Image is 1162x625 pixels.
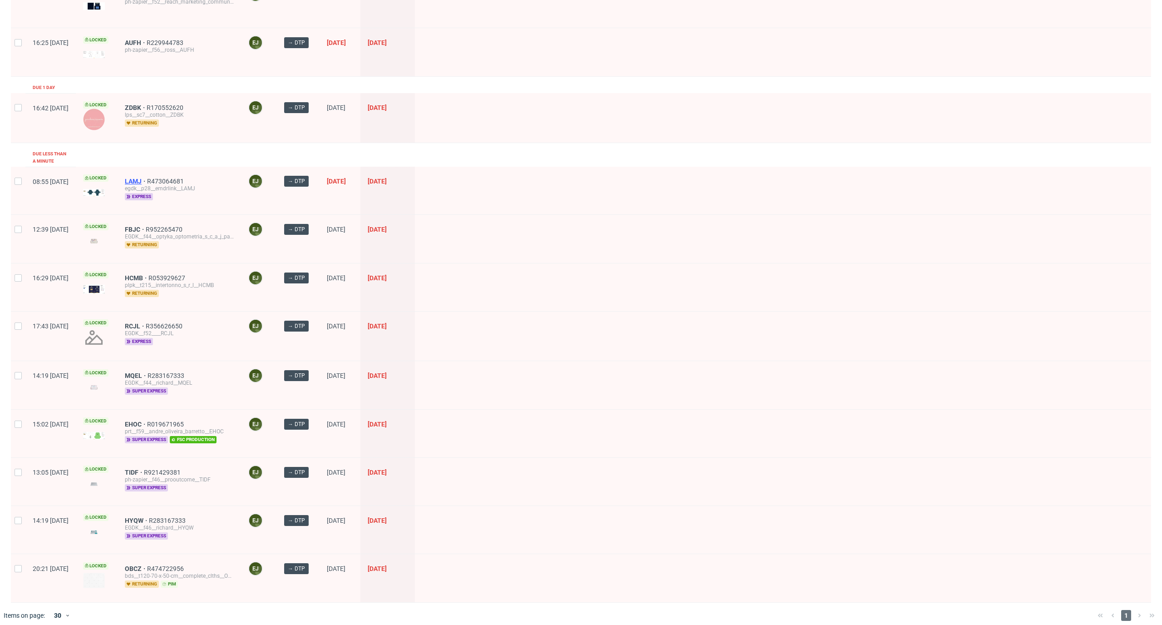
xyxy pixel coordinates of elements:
span: 16:29 [DATE] [33,274,69,282]
span: 1 [1121,610,1131,621]
img: data [83,285,105,294]
figcaption: EJ [249,418,262,431]
figcaption: EJ [249,369,262,382]
span: → DTP [288,322,305,330]
span: [DATE] [327,226,345,233]
span: Locked [83,101,108,109]
div: Due less than a minute [33,150,69,165]
span: 16:42 [DATE] [33,104,69,112]
span: → DTP [288,516,305,525]
span: [DATE] [368,372,387,379]
figcaption: EJ [249,320,262,332]
span: [DATE] [327,39,346,46]
span: [DATE] [368,421,387,428]
span: [DATE] [368,104,387,111]
span: [DATE] [327,469,345,476]
figcaption: EJ [249,272,262,284]
img: version_two_editor_design [83,235,105,247]
span: LAMJ [125,178,147,185]
img: version_two_editor_design [83,109,105,130]
span: AUFH [125,39,147,46]
a: R170552620 [147,104,185,111]
span: [DATE] [368,178,387,185]
a: R019671965 [147,421,186,428]
img: version_two_editor_design.png [83,432,105,439]
span: HCMB [125,274,148,282]
span: → DTP [288,104,305,112]
span: pim [161,580,178,588]
figcaption: EJ [249,466,262,479]
span: Locked [83,36,108,44]
span: Locked [83,319,108,327]
span: → DTP [288,39,305,47]
span: Locked [83,174,108,182]
img: version_two_editor_design.png [83,2,105,10]
span: Locked [83,562,108,570]
span: 15:02 [DATE] [33,421,69,428]
a: R053929627 [148,274,187,282]
span: → DTP [288,468,305,476]
img: no_design.png [83,327,105,348]
span: → DTP [288,420,305,428]
a: ZDBK [125,104,147,111]
span: returning [125,119,159,127]
span: → DTP [288,372,305,380]
span: EHOC [125,421,147,428]
img: version_two_editor_design.png [83,478,105,490]
a: TIDF [125,469,144,476]
span: [DATE] [368,322,387,330]
a: R229944783 [147,39,185,46]
div: EGDK__f46__richard__HYQW [125,524,234,531]
span: super express [125,436,168,443]
figcaption: EJ [249,223,262,236]
span: [DATE] [368,565,387,572]
span: [DATE] [327,274,345,282]
span: [DATE] [368,226,387,233]
span: express [125,193,153,200]
span: [DATE] [327,322,345,330]
div: prt__f59__andre_oliveira_barretto__EHOC [125,428,234,435]
span: Locked [83,466,108,473]
span: R283167333 [148,372,186,379]
figcaption: EJ [249,562,262,575]
span: [DATE] [327,372,345,379]
a: MQEL [125,372,148,379]
span: → DTP [288,225,305,233]
a: R952265470 [146,226,184,233]
span: 13:05 [DATE] [33,469,69,476]
img: version_two_editor_design.png [83,381,105,393]
a: R921429381 [144,469,182,476]
span: 16:25 [DATE] [33,39,69,46]
a: R473064681 [147,178,186,185]
span: [DATE] [368,517,387,524]
span: express [125,338,153,345]
span: Locked [83,417,108,425]
a: FBJC [125,226,146,233]
figcaption: EJ [249,175,262,188]
a: OBCZ [125,565,147,572]
div: egdk__p28__emdrlink__LAMJ [125,185,234,192]
span: super express [125,387,168,395]
a: R356626650 [146,322,184,330]
span: 14:19 [DATE] [33,517,69,524]
span: → DTP [288,177,305,185]
span: [DATE] [327,104,345,111]
div: ph-zapier__f46__prooutcome__TIDF [125,476,234,483]
div: Due 1 day [33,84,55,91]
span: returning [125,290,159,297]
div: 30 [49,609,65,622]
figcaption: EJ [249,36,262,49]
img: version_two_editor_design.png [83,526,105,538]
span: returning [125,580,159,588]
div: EGDK__f44__optyka_optometria_s_c_a_j_pawliczak__FBJC [125,233,234,240]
